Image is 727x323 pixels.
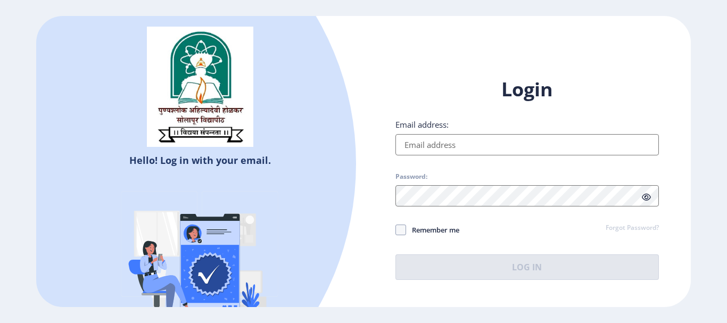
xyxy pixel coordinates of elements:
[395,254,659,280] button: Log In
[395,172,427,181] label: Password:
[395,134,659,155] input: Email address
[147,27,253,147] img: sulogo.png
[606,223,659,233] a: Forgot Password?
[395,77,659,102] h1: Login
[406,223,459,236] span: Remember me
[395,119,449,130] label: Email address:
